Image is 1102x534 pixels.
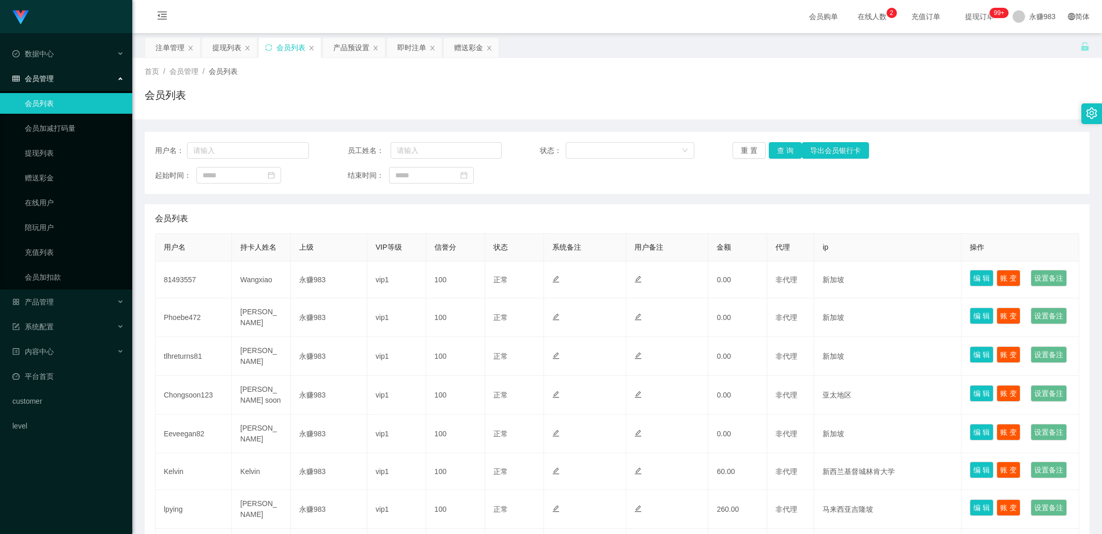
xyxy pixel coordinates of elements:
[1086,108,1097,119] i: 图标: setting
[372,45,379,51] i: 图标: close
[12,416,124,436] a: level
[769,142,802,159] button: 查 询
[429,45,436,51] i: 图标: close
[1031,346,1067,363] button: 设置备注
[454,38,483,57] div: 赠送彩金
[493,276,508,284] span: 正常
[426,415,485,453] td: 100
[145,1,180,34] i: 图标: menu-fold
[426,376,485,415] td: 100
[708,415,767,453] td: 0.00
[25,267,124,287] a: 会员加扣款
[434,243,456,251] span: 信誉分
[493,352,508,360] span: 正常
[775,467,797,476] span: 非代理
[12,323,20,330] i: 图标: form
[188,45,194,51] i: 图标: close
[634,430,642,437] i: 图标: edit
[814,415,961,453] td: 新加坡
[12,366,124,387] a: 图标: dashboard平台首页
[708,453,767,490] td: 60.00
[212,38,241,57] div: 提现列表
[12,50,20,57] i: 图标: check-circle-o
[348,170,389,181] span: 结束时间：
[367,490,426,529] td: vip1
[156,298,232,337] td: Phoebe472
[970,499,994,516] button: 编 辑
[552,313,560,321] i: 图标: edit
[708,298,767,337] td: 0.00
[493,467,508,476] span: 正常
[970,243,984,251] span: 操作
[540,145,566,156] span: 状态：
[822,243,828,251] span: ip
[145,67,159,75] span: 首页
[890,8,893,18] p: 2
[775,276,797,284] span: 非代理
[155,145,187,156] span: 用户名：
[367,453,426,490] td: vip1
[717,243,731,251] span: 金额
[426,490,485,529] td: 100
[291,262,367,298] td: 永赚983
[308,45,315,51] i: 图标: close
[156,453,232,490] td: Kelvin
[232,490,291,529] td: [PERSON_NAME]
[960,13,999,20] span: 提现订单
[493,430,508,438] span: 正常
[348,145,391,156] span: 员工姓名：
[12,298,20,306] i: 图标: appstore-o
[12,74,54,83] span: 会员管理
[634,313,642,321] i: 图标: edit
[203,67,205,75] span: /
[156,337,232,376] td: tlhreturns81
[1080,42,1090,51] i: 图标: unlock
[164,243,185,251] span: 用户名
[887,8,897,18] sup: 2
[156,38,184,57] div: 注单管理
[156,376,232,415] td: Chongsoon123
[814,262,961,298] td: 新加坡
[25,143,124,163] a: 提现列表
[634,243,663,251] span: 用户备注
[1031,499,1067,516] button: 设置备注
[997,346,1020,363] button: 账 变
[397,38,426,57] div: 即时注单
[155,170,196,181] span: 起始时间：
[145,87,186,103] h1: 会员列表
[291,453,367,490] td: 永赚983
[232,262,291,298] td: Wangxiao
[367,262,426,298] td: vip1
[493,391,508,399] span: 正常
[1031,424,1067,440] button: 设置备注
[775,505,797,513] span: 非代理
[814,376,961,415] td: 亚太地区
[486,45,492,51] i: 图标: close
[970,270,994,286] button: 编 辑
[299,243,314,251] span: 上级
[244,45,251,51] i: 图标: close
[367,376,426,415] td: vip1
[12,298,54,306] span: 产品管理
[493,243,508,251] span: 状态
[156,415,232,453] td: Eeveegan82
[25,118,124,139] a: 会员加减打码量
[265,44,272,51] i: 图标: sync
[156,490,232,529] td: lpying
[240,243,276,251] span: 持卡人姓名
[682,147,688,155] i: 图标: down
[25,217,124,238] a: 陪玩用户
[25,192,124,213] a: 在线用户
[376,243,402,251] span: VIP等级
[997,385,1020,402] button: 账 变
[775,313,797,322] span: 非代理
[775,391,797,399] span: 非代理
[814,453,961,490] td: 新西兰基督城林肯大学
[814,337,961,376] td: 新加坡
[391,142,502,159] input: 请输入
[493,313,508,322] span: 正常
[634,505,642,512] i: 图标: edit
[552,391,560,398] i: 图标: edit
[276,38,305,57] div: 会员列表
[970,346,994,363] button: 编 辑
